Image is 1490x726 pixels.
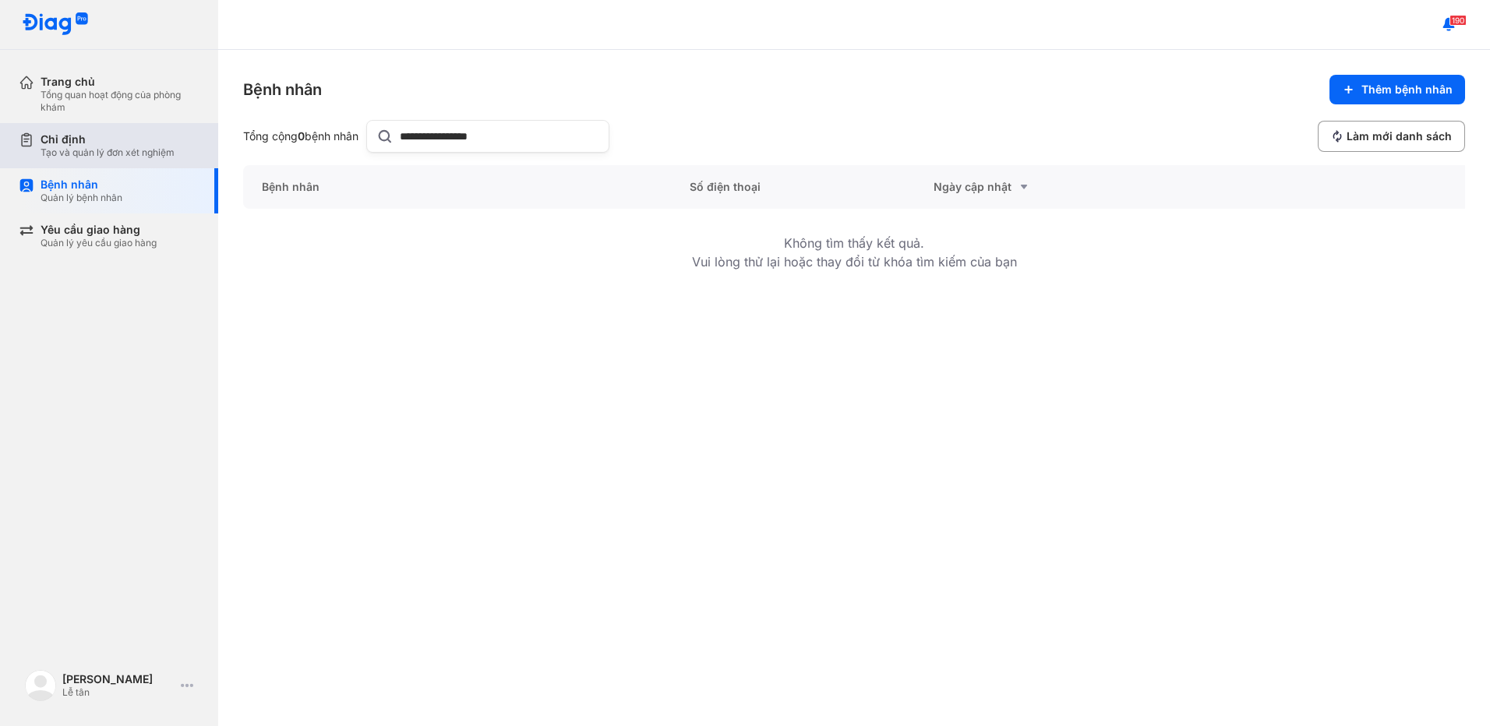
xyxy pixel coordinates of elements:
[41,237,157,249] div: Quản lý yêu cầu giao hàng
[41,223,157,237] div: Yêu cầu giao hàng
[243,79,322,100] div: Bệnh nhân
[25,670,56,701] img: logo
[41,192,122,204] div: Quản lý bệnh nhân
[62,672,175,686] div: [PERSON_NAME]
[934,178,1141,196] div: Ngày cập nhật
[671,165,916,209] div: Số điện thoại
[243,129,360,143] div: Tổng cộng bệnh nhân
[298,129,305,143] span: 0
[41,146,175,159] div: Tạo và quản lý đơn xét nghiệm
[62,686,175,699] div: Lễ tân
[1347,129,1452,143] span: Làm mới danh sách
[1361,83,1453,97] span: Thêm bệnh nhân
[22,12,89,37] img: logo
[41,75,199,89] div: Trang chủ
[1449,15,1467,26] span: 190
[41,89,199,114] div: Tổng quan hoạt động của phòng khám
[1329,75,1465,104] button: Thêm bệnh nhân
[1318,121,1465,152] button: Làm mới danh sách
[692,209,1017,296] div: Không tìm thấy kết quả. Vui lòng thử lại hoặc thay đổi từ khóa tìm kiếm của bạn
[41,132,175,146] div: Chỉ định
[41,178,122,192] div: Bệnh nhân
[243,165,671,209] div: Bệnh nhân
